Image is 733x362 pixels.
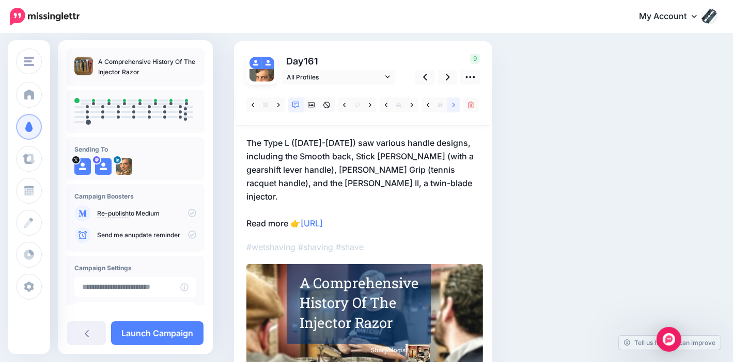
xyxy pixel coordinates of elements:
span: Sharpologist [371,346,408,355]
img: user_default_image.png [74,158,91,175]
span: All Profiles [287,72,383,83]
a: update reminder [132,231,180,239]
a: [URL] [301,218,323,228]
span: 9 [470,54,480,64]
h4: Campaign Boosters [74,192,196,200]
a: Tell us how we can improve [619,336,721,350]
h4: Sending To [74,145,196,153]
img: user_default_image.png [249,57,262,69]
img: menu.png [24,57,34,66]
div: A Comprehensive History Of The Injector Razor [300,273,420,333]
p: A Comprehensive History Of The Injector Razor [98,57,196,77]
p: Day [282,54,397,69]
img: user_default_image.png [262,57,274,69]
img: d237927fd0a3fe070e8ae3ca4203112a_thumb.jpg [74,57,93,75]
div: Open Intercom Messenger [657,327,681,352]
h4: Campaign Settings [74,264,196,272]
a: Re-publish [97,209,129,218]
a: All Profiles [282,70,395,85]
img: 1517446636934-41678.png [249,69,274,94]
img: Missinglettr [10,8,80,25]
span: 161 [304,56,318,67]
p: Send me an [97,231,196,240]
p: The Type L ([DATE]-[DATE]) saw various handle designs, including the Smooth back, Stick [PERSON_N... [246,136,480,230]
p: to Medium [97,209,196,218]
img: user_default_image.png [95,158,112,175]
a: My Account [629,4,718,29]
p: #wetshaving #shaving #shave [246,240,480,254]
img: 1517446636934-41678.png [116,158,132,175]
